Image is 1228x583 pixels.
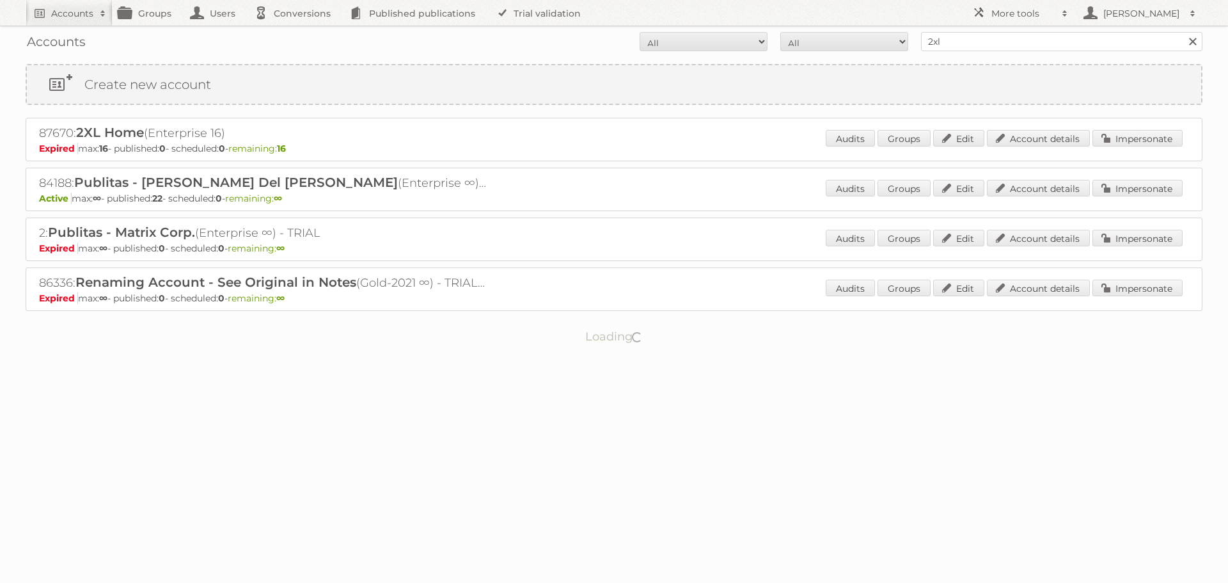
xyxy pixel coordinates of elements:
[39,292,78,304] span: Expired
[277,143,286,154] strong: 16
[39,143,1189,154] p: max: - published: - scheduled: -
[933,280,984,296] a: Edit
[76,125,144,140] span: 2XL Home
[39,225,487,241] h2: 2: (Enterprise ∞) - TRIAL
[152,193,162,204] strong: 22
[826,130,875,147] a: Audits
[987,130,1090,147] a: Account details
[219,143,225,154] strong: 0
[48,225,195,240] span: Publitas - Matrix Corp.
[826,280,875,296] a: Audits
[276,243,285,254] strong: ∞
[274,193,282,204] strong: ∞
[987,180,1090,196] a: Account details
[51,7,93,20] h2: Accounts
[276,292,285,304] strong: ∞
[1092,180,1183,196] a: Impersonate
[99,143,108,154] strong: 16
[878,180,931,196] a: Groups
[225,193,282,204] span: remaining:
[27,65,1201,104] a: Create new account
[228,292,285,304] span: remaining:
[826,180,875,196] a: Audits
[878,230,931,246] a: Groups
[991,7,1055,20] h2: More tools
[39,193,72,204] span: Active
[99,243,107,254] strong: ∞
[99,292,107,304] strong: ∞
[545,324,684,349] p: Loading
[933,230,984,246] a: Edit
[159,143,166,154] strong: 0
[933,130,984,147] a: Edit
[159,243,165,254] strong: 0
[216,193,222,204] strong: 0
[987,280,1090,296] a: Account details
[987,230,1090,246] a: Account details
[1100,7,1183,20] h2: [PERSON_NAME]
[218,243,224,254] strong: 0
[933,180,984,196] a: Edit
[39,243,1189,254] p: max: - published: - scheduled: -
[39,275,487,291] h2: 86336: (Gold-2021 ∞) - TRIAL - Self Service
[93,193,101,204] strong: ∞
[218,292,224,304] strong: 0
[878,280,931,296] a: Groups
[1092,130,1183,147] a: Impersonate
[1092,280,1183,296] a: Impersonate
[39,143,78,154] span: Expired
[1092,230,1183,246] a: Impersonate
[39,193,1189,204] p: max: - published: - scheduled: -
[228,143,286,154] span: remaining:
[39,125,487,141] h2: 87670: (Enterprise 16)
[826,230,875,246] a: Audits
[39,243,78,254] span: Expired
[74,175,398,190] span: Publitas - [PERSON_NAME] Del [PERSON_NAME]
[39,175,487,191] h2: 84188: (Enterprise ∞) - TRIAL - Self Service
[228,243,285,254] span: remaining:
[878,130,931,147] a: Groups
[39,292,1189,304] p: max: - published: - scheduled: -
[75,275,356,290] span: Renaming Account - See Original in Notes
[159,292,165,304] strong: 0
